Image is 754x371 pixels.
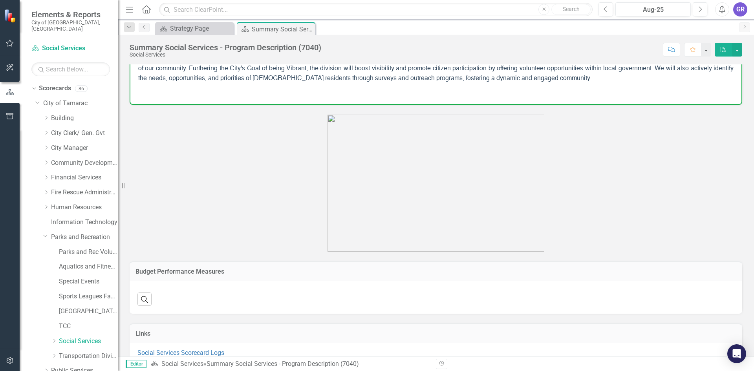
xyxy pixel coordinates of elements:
[170,24,232,33] div: Strategy Page
[51,233,118,242] a: Parks and Recreation
[31,62,110,76] input: Search Below...
[51,144,118,153] a: City Manager
[733,2,747,16] button: GR
[4,9,18,23] img: ClearPoint Strategy
[51,203,118,212] a: Human Resources
[51,129,118,138] a: City Clerk/ Gen. Gvt
[51,218,118,227] a: Information Technology
[59,322,118,331] a: TCC
[59,307,118,316] a: [GEOGRAPHIC_DATA]
[31,10,110,19] span: Elements & Reports
[59,262,118,271] a: Aquatics and Fitness Center
[135,268,736,275] h3: Budget Performance Measures
[75,85,88,92] div: 86
[51,173,118,182] a: Financial Services
[59,352,118,361] a: Transportation Division
[59,337,118,346] a: Social Services
[59,292,118,301] a: Sports Leagues Facilities Fields
[551,4,591,15] button: Search
[130,43,321,52] div: Summary Social Services - Program Description (7040)
[31,44,110,53] a: Social Services
[43,99,118,108] a: City of Tamarac
[51,188,118,197] a: Fire Rescue Administration
[615,2,691,16] button: Aug-25
[207,360,359,367] div: Summary Social Services - Program Description (7040)
[161,360,203,367] a: Social Services
[159,3,593,16] input: Search ClearPoint...
[328,115,544,252] img: SS%20collage.jpg
[150,360,430,369] div: »
[135,330,736,337] h3: Links
[130,52,321,58] div: Social Services
[618,5,688,15] div: Aug-25
[51,159,118,168] a: Community Development
[59,277,118,286] a: Special Events
[727,344,746,363] div: Open Intercom Messenger
[51,114,118,123] a: Building
[39,84,71,93] a: Scorecards
[157,24,232,33] a: Strategy Page
[59,248,118,257] a: Parks and Rec Volunteers
[563,6,580,12] span: Search
[137,349,224,356] a: Social Services Scorecard Logs
[126,360,146,368] span: Editor
[252,24,313,34] div: Summary Social Services - Program Description (7040)
[31,19,110,32] small: City of [GEOGRAPHIC_DATA], [GEOGRAPHIC_DATA]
